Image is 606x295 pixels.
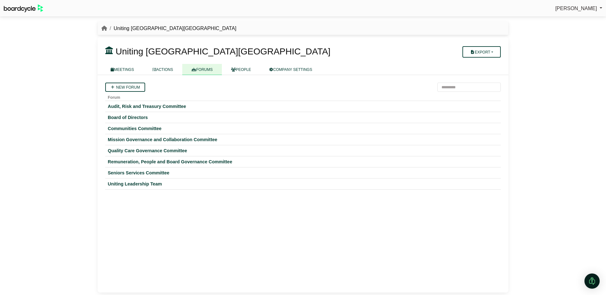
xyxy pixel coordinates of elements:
[107,24,236,33] li: Uniting [GEOGRAPHIC_DATA][GEOGRAPHIC_DATA]
[222,64,260,75] a: PEOPLE
[105,83,145,92] a: New forum
[108,159,498,165] a: Remuneration, People and Board Governance Committee
[555,6,597,11] span: [PERSON_NAME]
[143,64,182,75] a: ACTIONS
[108,126,498,131] a: Communities Committee
[108,137,498,142] a: Mission Governance and Collaboration Committee
[108,181,498,187] a: Uniting Leadership Team
[108,104,498,109] a: Audit, Risk and Treasury Committee
[116,47,331,56] span: Uniting [GEOGRAPHIC_DATA][GEOGRAPHIC_DATA]
[462,46,501,58] button: Export
[105,92,501,101] th: Forum
[108,170,498,176] a: Seniors Services Committee
[108,115,498,120] a: Board of Directors
[584,273,600,289] div: Open Intercom Messenger
[101,64,143,75] a: MEETINGS
[555,4,602,13] a: [PERSON_NAME]
[182,64,222,75] a: FORUMS
[108,148,498,154] a: Quality Care Governance Committee
[101,24,236,33] nav: breadcrumb
[4,4,43,12] img: BoardcycleBlackGreen-aaafeed430059cb809a45853b8cf6d952af9d84e6e89e1f1685b34bfd5cb7d64.svg
[260,64,321,75] a: COMPANY SETTINGS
